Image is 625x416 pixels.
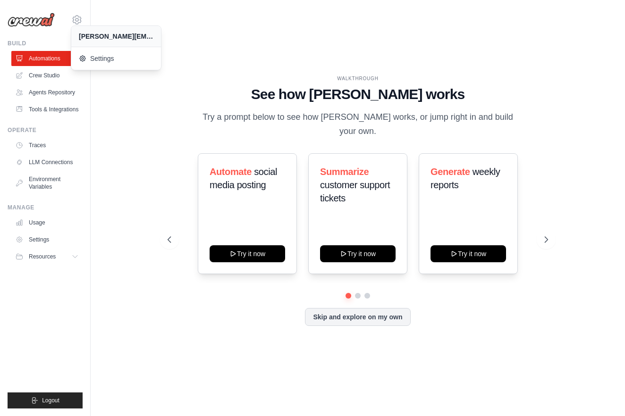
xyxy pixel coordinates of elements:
[168,86,548,103] h1: See how [PERSON_NAME] works
[168,75,548,82] div: WALKTHROUGH
[8,204,83,211] div: Manage
[29,253,56,260] span: Resources
[305,308,410,326] button: Skip and explore on my own
[578,371,625,416] iframe: Chat Widget
[42,397,59,404] span: Logout
[11,138,83,153] a: Traces
[210,166,277,190] span: social media posting
[11,155,83,170] a: LLM Connections
[11,232,83,247] a: Settings
[8,13,55,27] img: Logo
[11,85,83,100] a: Agents Repository
[8,40,83,47] div: Build
[11,102,83,117] a: Tools & Integrations
[431,245,506,262] button: Try it now
[79,32,153,41] div: [PERSON_NAME][EMAIL_ADDRESS][DOMAIN_NAME]
[431,166,500,190] span: weekly reports
[11,68,83,83] a: Crew Studio
[8,392,83,408] button: Logout
[11,172,83,194] a: Environment Variables
[11,249,83,264] button: Resources
[210,245,285,262] button: Try it now
[11,51,83,66] a: Automations
[71,49,161,68] a: Settings
[320,180,390,203] span: customer support tickets
[210,166,252,177] span: Automate
[8,126,83,134] div: Operate
[79,54,153,63] span: Settings
[320,245,396,262] button: Try it now
[431,166,470,177] span: Generate
[199,110,516,138] p: Try a prompt below to see how [PERSON_NAME] works, or jump right in and build your own.
[320,166,369,177] span: Summarize
[11,215,83,230] a: Usage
